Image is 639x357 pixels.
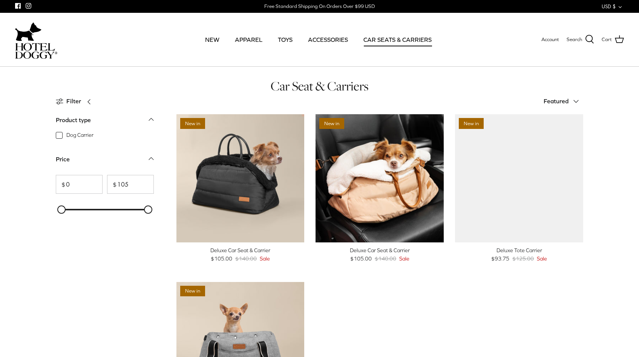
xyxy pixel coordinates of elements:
div: Deluxe Car Seat & Carrier [316,246,444,254]
a: APPAREL [228,27,269,52]
span: $ [56,181,65,187]
a: Deluxe Tote Carrier $93.75 $125.00 Sale [455,246,583,263]
div: Product type [56,115,91,125]
a: Account [541,36,559,44]
img: hoteldoggycom [15,43,57,59]
span: $105.00 [211,254,232,263]
span: Filter [66,97,81,106]
span: Cart [602,36,612,44]
span: $125.00 [512,254,534,263]
span: New in [180,118,205,129]
a: Instagram [26,3,31,9]
a: Deluxe Car Seat & Carrier $105.00 $140.00 Sale [316,246,444,263]
a: TOYS [271,27,299,52]
a: Deluxe Car Seat & Carrier $105.00 $140.00 Sale [176,246,305,263]
img: dog-icon.svg [15,20,41,43]
div: Price [56,155,70,164]
span: $93.75 [491,254,509,263]
a: Product type [56,114,154,131]
span: $140.00 [375,254,396,263]
a: ACCESSORIES [301,27,355,52]
input: From [56,175,103,194]
a: Free Standard Shipping On Orders Over $99 USD [264,1,375,12]
span: New in [319,118,344,129]
a: Deluxe Car Seat & Carrier [176,114,305,242]
a: NEW [198,27,226,52]
a: Cart [602,35,624,44]
a: Filter [56,92,96,110]
span: Sale [537,254,547,263]
span: New in [459,118,484,129]
a: Search [567,35,594,44]
span: New in [180,286,205,297]
span: Sale [399,254,409,263]
span: Featured [544,98,569,104]
div: Primary navigation [112,27,525,52]
h1: Car Seat & Carriers [56,78,584,94]
span: Dog Carrier [66,132,93,139]
span: Search [567,36,582,44]
button: Featured [544,93,584,110]
input: To [107,175,154,194]
span: Account [541,37,559,42]
a: Facebook [15,3,21,9]
a: CAR SEATS & CARRIERS [357,27,438,52]
a: Price [56,153,154,170]
div: Free Standard Shipping On Orders Over $99 USD [264,3,375,10]
div: Deluxe Tote Carrier [455,246,583,254]
div: Deluxe Car Seat & Carrier [176,246,305,254]
a: hoteldoggycom [15,20,57,59]
a: Deluxe Car Seat & Carrier [316,114,444,242]
span: $ [107,181,116,187]
span: Sale [260,254,270,263]
a: Deluxe Tote Carrier [455,114,583,242]
span: $140.00 [235,254,257,263]
span: $105.00 [350,254,372,263]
